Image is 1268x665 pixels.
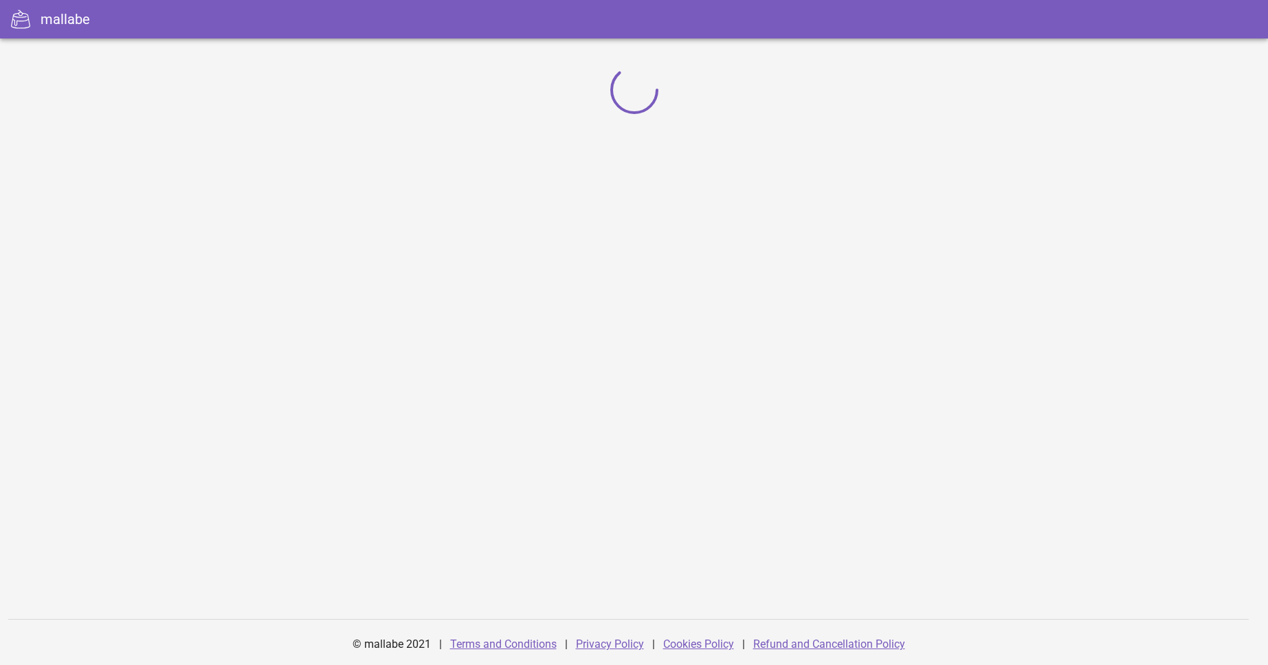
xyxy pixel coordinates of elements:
div: | [742,628,745,661]
div: | [565,628,568,661]
a: Privacy Policy [576,638,644,651]
div: | [652,628,655,661]
a: Terms and Conditions [450,638,557,651]
div: mallabe [41,9,90,30]
div: © mallabe 2021 [344,628,439,661]
a: Cookies Policy [663,638,734,651]
div: | [439,628,442,661]
a: Refund and Cancellation Policy [753,638,905,651]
